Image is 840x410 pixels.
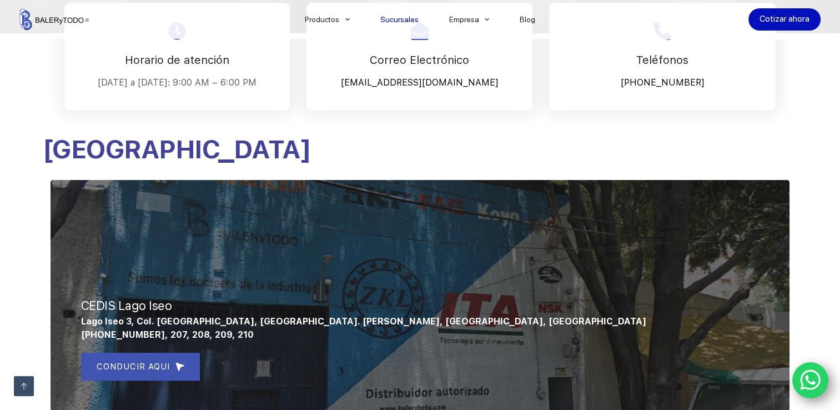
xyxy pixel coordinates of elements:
[81,353,200,381] a: CONDUCIR AQUI
[98,77,256,88] span: [DATE] a [DATE]: 9:00 AM – 6:00 PM
[42,134,311,164] span: [GEOGRAPHIC_DATA]
[563,74,762,91] p: [PHONE_NUMBER]
[81,298,172,313] span: CEDIS Lago Iseo
[792,362,829,399] a: WhatsApp
[748,8,821,31] a: Cotizar ahora
[636,53,688,67] span: Teléfonos
[19,9,89,30] img: Balerytodo
[370,53,469,67] span: Correo Electrónico
[81,329,254,340] span: [PHONE_NUMBER], 207, 208, 209, 210
[125,53,229,67] span: Horario de atención
[14,376,34,396] a: Ir arriba
[97,360,170,373] span: CONDUCIR AQUI
[320,74,519,91] p: [EMAIL_ADDRESS][DOMAIN_NAME]
[81,316,646,327] span: Lago Iseo 3, Col. [GEOGRAPHIC_DATA], [GEOGRAPHIC_DATA]. [PERSON_NAME], [GEOGRAPHIC_DATA], [GEOGRA...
